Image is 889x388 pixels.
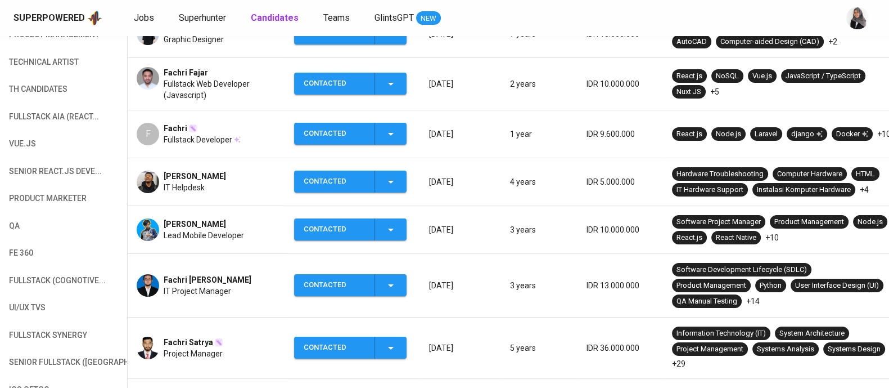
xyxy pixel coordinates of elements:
[214,338,223,347] img: magic_wand.svg
[304,171,365,193] div: Contacted
[836,129,868,140] div: Docker
[755,129,778,140] div: Laravel
[304,123,365,145] div: Contacted
[179,12,226,23] span: Superhunter
[676,344,743,355] div: Project Management
[716,129,741,140] div: Node.js
[9,164,69,179] span: Senior React.Js deve...
[676,185,743,195] div: IT Hardware Support
[137,67,159,90] img: 62a5250256c2f260eaf2fd5e9849359e.jpg
[251,12,299,23] b: Candidates
[323,12,350,23] span: Teams
[416,13,441,24] span: NEW
[164,218,226,230] span: [PERSON_NAME]
[429,176,492,188] p: [DATE]
[164,134,232,145] span: Fullstack Developer
[676,87,701,97] div: Nuxt JS
[716,233,756,243] div: React Native
[137,123,159,145] div: F
[294,171,407,193] button: Contacted
[9,191,69,206] span: product marketer
[786,71,861,82] div: JavaScript / TypeScript
[304,337,365,359] div: Contacted
[9,301,69,315] span: UI/UX TVS
[676,328,766,339] div: Information Technology (IT)
[510,224,568,235] p: 3 years
[710,86,719,97] p: +5
[752,71,772,82] div: Vue.js
[856,169,875,180] div: HTML
[672,358,685,369] p: +29
[9,246,69,260] span: FE 360
[137,171,159,193] img: 5c6696a47887cda1f71a6248b3057ab9.jpg
[765,232,779,243] p: +10
[9,328,69,342] span: fullstack synergy
[137,218,159,241] img: 680a88f009c19b71940189e281615b31.jpg
[9,55,69,69] span: technical artist
[294,218,407,240] button: Contacted
[510,128,568,140] p: 1 year
[9,82,69,96] span: TH candidates
[676,280,746,291] div: Product Management
[188,124,197,133] img: magic_wand.svg
[164,348,223,359] span: Project Manager
[294,274,407,296] button: Contacted
[720,37,819,47] div: Computer-aided Design (CAD)
[716,71,739,82] div: NoSQL
[846,7,869,29] img: sinta.windasari@glints.com
[586,224,654,235] p: IDR 10.000.000
[828,36,837,47] p: +2
[858,217,883,228] div: Node.js
[586,78,654,90] p: IDR 10.000.000
[676,296,737,307] div: QA Manual Testing
[374,12,414,23] span: GlintsGPT
[795,280,879,291] div: User Interface Design (UI)
[676,129,702,140] div: React.js
[164,182,205,193] span: IT Helpdesk
[179,11,228,25] a: Superhunter
[164,286,231,297] span: IT Project Manager
[164,230,244,241] span: Lead Mobile Developer
[860,184,869,195] p: +4
[777,169,842,180] div: Computer Hardware
[304,274,365,296] div: Contacted
[791,129,823,140] div: django
[9,137,69,151] span: Vue.Js
[676,265,807,275] div: Software Development Lifecycle (SDLC)
[137,337,159,359] img: b287011cd449efafd10c7d55c5d8e074.jpg
[164,67,208,78] span: Fachri Fajar
[586,128,654,140] p: IDR 9.600.000
[676,71,702,82] div: React.js
[774,217,844,228] div: Product Management
[13,10,102,26] a: Superpoweredapp logo
[251,11,301,25] a: Candidates
[779,328,845,339] div: System Architecture
[9,219,69,233] span: QA
[676,37,707,47] div: AutoCAD
[13,12,85,25] div: Superpowered
[429,280,492,291] p: [DATE]
[510,342,568,354] p: 5 years
[586,342,654,354] p: IDR 36.000.000
[760,280,782,291] div: Python
[757,344,814,355] div: Systems Analysis
[676,233,702,243] div: React.js
[9,110,69,124] span: Fullstack AIA (React...
[746,296,760,307] p: +14
[164,337,213,348] span: Fachri Satrya
[294,73,407,95] button: Contacted
[429,78,492,90] p: [DATE]
[164,123,187,134] span: Fachri
[828,344,881,355] div: Systems Design
[510,176,568,188] p: 4 years
[9,355,69,369] span: Senior Fullstack ([GEOGRAPHIC_DATA]...
[294,337,407,359] button: Contacted
[164,171,226,182] span: [PERSON_NAME]
[9,274,69,288] span: fullstack (cognotive...
[510,78,568,90] p: 2 years
[164,78,276,101] span: Fullstack Web Developer (Javascript)
[294,123,407,145] button: Contacted
[374,11,441,25] a: GlintsGPT NEW
[586,280,654,291] p: IDR 13.000.000
[304,73,365,95] div: Contacted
